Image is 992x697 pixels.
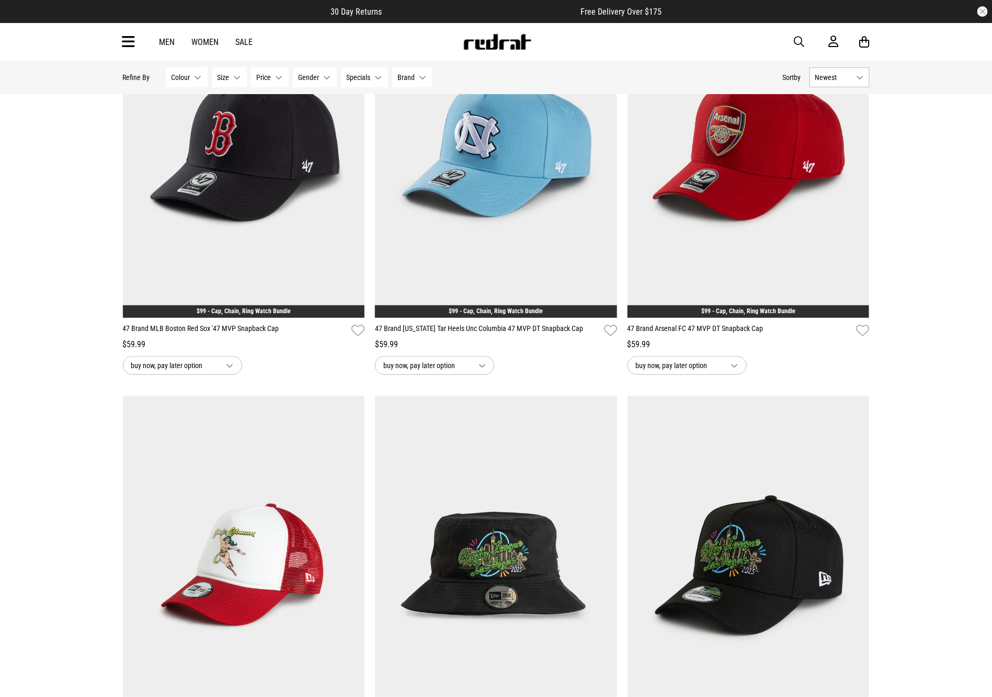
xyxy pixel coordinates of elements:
[815,73,852,82] span: Newest
[341,67,388,87] button: Specials
[392,67,432,87] button: Brand
[299,73,320,82] span: Gender
[636,359,723,372] span: buy now, pay later option
[123,338,365,351] div: $59.99
[251,67,289,87] button: Price
[398,73,415,82] span: Brand
[8,4,40,36] button: Open LiveChat chat widget
[581,7,662,17] span: Free Delivery Over $175
[403,6,560,17] iframe: Customer reviews powered by Trustpilot
[131,359,218,372] span: buy now, pay later option
[375,356,494,375] button: buy now, pay later option
[383,359,470,372] span: buy now, pay later option
[809,67,870,87] button: Newest
[794,73,801,82] span: by
[257,73,271,82] span: Price
[123,73,150,82] p: Refine By
[192,37,219,47] a: Women
[628,356,747,375] button: buy now, pay later option
[375,338,617,351] div: $59.99
[701,307,795,315] a: $99 - Cap, Chain, Ring Watch Bundle
[628,323,852,338] a: 47 Brand Arsenal FC 47 MVP DT Snapback Cap
[159,37,175,47] a: Men
[331,7,382,17] span: 30 Day Returns
[236,37,253,47] a: Sale
[449,307,543,315] a: $99 - Cap, Chain, Ring Watch Bundle
[375,323,600,338] a: 47 Brand [US_STATE] Tar Heels Unc Columbia 47 MVP DT Snapback Cap
[172,73,190,82] span: Colour
[628,338,870,351] div: $59.99
[212,67,247,87] button: Size
[783,71,801,84] button: Sortby
[123,323,348,338] a: 47 Brand MLB Boston Red Sox '47 MVP Snapback Cap
[218,73,230,82] span: Size
[347,73,371,82] span: Specials
[293,67,337,87] button: Gender
[166,67,208,87] button: Colour
[463,34,532,50] img: Redrat logo
[123,356,242,375] button: buy now, pay later option
[197,307,291,315] a: $99 - Cap, Chain, Ring Watch Bundle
